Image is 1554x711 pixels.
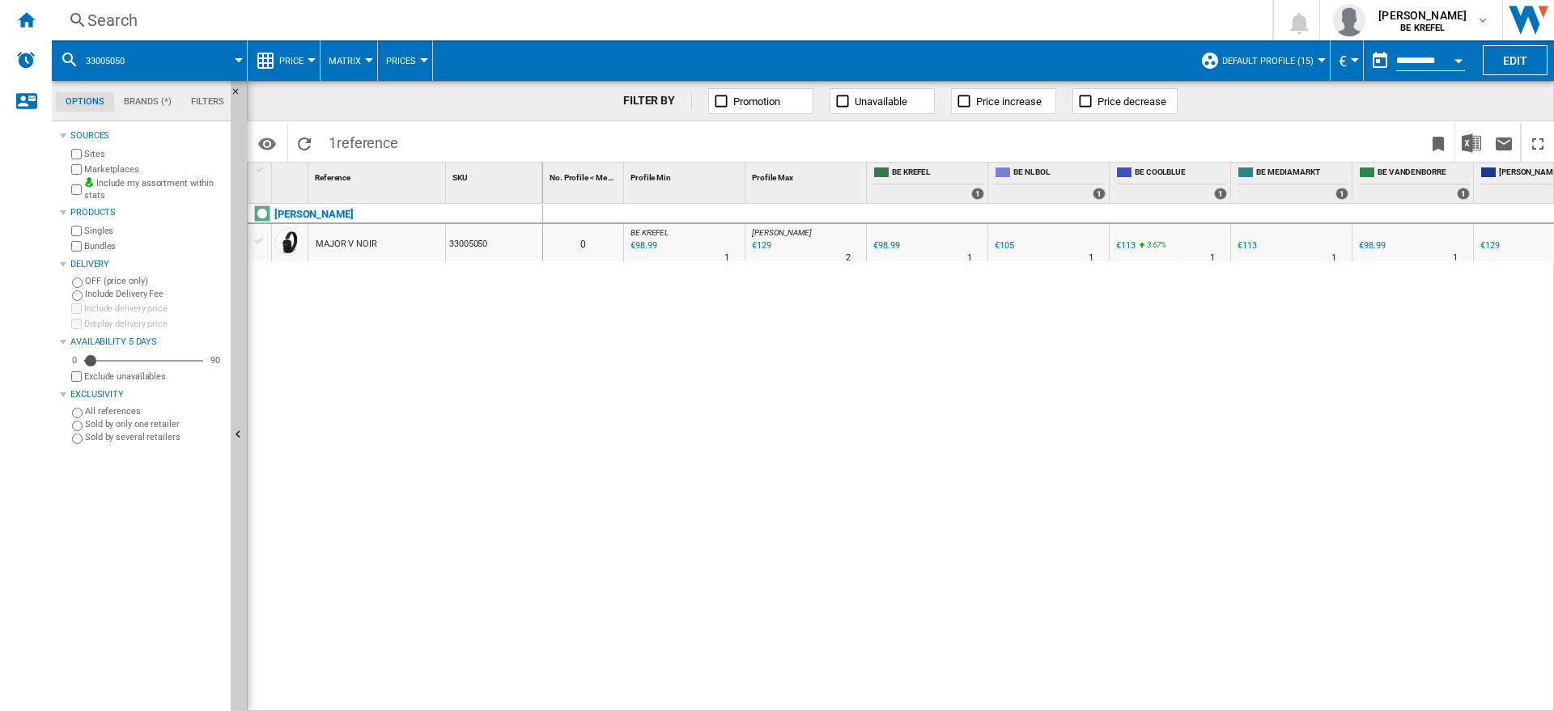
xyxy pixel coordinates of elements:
span: BE COOLBLUE [1135,167,1227,180]
span: Promotion [733,95,780,108]
span: Unavailable [855,95,907,108]
md-tab-item: Filters [181,92,234,112]
span: BE NL BOL [1013,167,1106,180]
input: OFF (price only) [72,277,83,288]
div: Delivery Time : 1 day [1331,250,1336,266]
div: No. Profile < Me Sort None [546,163,623,188]
div: Last updated : Tuesday, 9 September 2025 01:24 [749,238,771,254]
span: 3.67 [1147,240,1161,249]
input: Display delivery price [71,371,82,382]
div: Sources [70,129,224,142]
input: Singles [71,226,82,236]
span: Price [279,56,304,66]
button: Matrix [329,40,369,81]
div: Sort None [312,163,445,188]
div: BE NL BOL 1 offers sold by BE NL BOL [991,163,1109,203]
input: Sold by several retailers [72,434,83,444]
div: Profile Min Sort None [627,163,745,188]
div: MAJOR V NOIR [316,226,377,263]
span: BE MEDIAMARKT [1256,167,1348,180]
div: Delivery Time : 1 day [1210,250,1215,266]
div: 1 offers sold by BE COOLBLUE [1214,188,1227,200]
label: Sold by several retailers [85,431,224,443]
span: reference [337,134,398,151]
div: Click to filter on that brand [274,205,354,224]
span: Matrix [329,56,361,66]
div: Delivery Time : 1 day [1089,250,1093,266]
div: €98.99 [1357,238,1385,254]
div: 33005050 [446,224,542,261]
button: Hide [231,81,250,110]
span: Prices [386,56,416,66]
div: 1 offers sold by BE MEDIAMARKT [1335,188,1348,200]
div: €98.99 [871,238,899,254]
label: Sold by only one retailer [85,418,224,430]
img: excel-24x24.png [1462,133,1481,153]
div: Products [70,206,224,219]
button: Default profile (15) [1222,40,1322,81]
span: BE KREFEL [892,167,984,180]
div: Sort None [749,163,866,188]
span: BE VANDENBORRE [1378,167,1470,180]
span: No. Profile < Me [550,173,606,182]
div: BE KREFEL 1 offers sold by BE KREFEL [870,163,987,203]
label: Display delivery price [84,318,224,330]
label: All references [85,405,224,417]
div: Reference Sort None [312,163,445,188]
input: All references [72,408,83,418]
img: alerts-logo.svg [16,50,36,70]
div: Default profile (15) [1200,40,1322,81]
button: € [1339,40,1355,81]
img: profile.jpg [1333,4,1365,36]
span: 33005050 [86,56,125,66]
label: Include Delivery Fee [85,288,224,300]
button: Prices [386,40,424,81]
span: Profile Min [631,173,671,182]
label: Singles [84,225,224,237]
div: FILTER BY [623,93,692,109]
md-tab-item: Brands (*) [114,92,181,112]
span: [PERSON_NAME] [752,228,812,237]
button: 33005050 [86,40,141,81]
label: Bundles [84,240,224,252]
label: Marketplaces [84,163,224,176]
input: Include delivery price [71,303,82,314]
div: €98.99 [1359,240,1385,251]
div: 33005050 [60,40,239,81]
div: 1 offers sold by BE KREFEL [971,188,984,200]
span: SKU [452,173,468,182]
div: SKU Sort None [449,163,542,188]
div: Sort None [627,163,745,188]
div: Delivery Time : 1 day [967,250,972,266]
button: Download in Excel [1455,124,1488,162]
input: Sold by only one retailer [72,421,83,431]
div: Sort None [546,163,623,188]
div: 0 [543,224,623,261]
button: Edit [1483,45,1548,75]
button: Bookmark this report [1422,124,1454,162]
div: Price [256,40,312,81]
button: Price increase [951,88,1056,114]
input: Marketplaces [71,164,82,175]
span: Profile Max [752,173,793,182]
div: 1 offers sold by BE NL BOL [1093,188,1106,200]
button: Price [279,40,312,81]
div: Sort None [275,163,308,188]
div: Exclusivity [70,388,224,401]
div: BE COOLBLUE 1 offers sold by BE COOLBLUE [1113,163,1230,203]
div: Delivery [70,258,224,271]
img: mysite-bg-18x18.png [84,177,94,187]
div: Sort None [449,163,542,188]
md-tab-item: Options [56,92,114,112]
div: 90 [206,354,224,366]
div: €98.99 [873,240,899,251]
span: 1 [321,124,406,158]
button: Price decrease [1072,88,1178,114]
button: Promotion [708,88,813,114]
div: Profile Max Sort None [749,163,866,188]
button: Send this report by email [1488,124,1520,162]
button: Options [251,129,283,158]
button: Open calendar [1444,44,1473,73]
